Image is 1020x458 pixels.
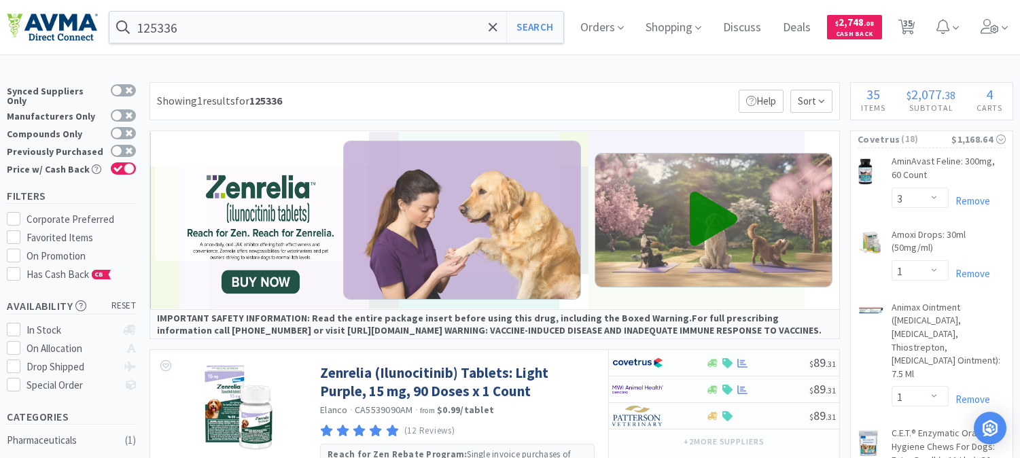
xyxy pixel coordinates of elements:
[249,94,282,107] strong: 125336
[595,153,832,287] img: Campaign+image_3dogs_goldeneyesopen_RGB.jpg
[7,127,104,139] div: Compounds Only
[777,22,816,34] a: Deals
[911,86,942,103] span: 2,077
[966,101,1013,114] h4: Carts
[7,409,136,425] h5: Categories
[194,364,283,452] img: 9e9747ae01004210ac6484df58d5469a_510557.png
[826,359,836,369] span: . 31
[945,88,955,102] span: 38
[949,267,990,280] a: Remove
[27,248,137,264] div: On Promotion
[612,353,663,373] img: 77fca1acd8b6420a9015268ca798ef17_1.png
[157,92,282,110] div: Showing 1 results
[7,13,98,41] img: e4e33dab9f054f5782a47901c742baa9_102.png
[827,9,882,46] a: $2,748.08Cash Back
[355,404,413,416] span: CA5539090AM
[27,322,117,338] div: In Stock
[7,298,136,314] h5: Availability
[350,404,353,416] span: ·
[27,340,117,357] div: On Allocation
[125,432,136,448] div: ( 1 )
[437,404,494,416] strong: $0.99 / tablet
[343,141,581,300] img: TF21+vet+_+golden+(paws)+on+purple_Zenrelia_Dog_Expires_DigitalOnly_US+_+Global_Zen+Campaign_JPEG...
[150,131,839,309] img: a0b84a5d6e9f4877bd37845a47672f5e_135.png
[7,145,104,156] div: Previously Purchased
[7,188,136,204] h5: Filters
[986,86,993,103] span: 4
[404,424,455,438] p: (12 Reviews)
[27,211,137,228] div: Corporate Preferred
[415,404,418,416] span: ·
[27,377,117,393] div: Special Order
[858,158,873,185] img: dec5747cad6042789471a68aa383658f_37283.png
[7,432,117,448] div: Pharmaceuticals
[835,31,874,39] span: Cash Back
[677,432,771,451] button: +2more suppliers
[835,19,839,28] span: $
[892,301,1006,387] a: Animax Ointment ([MEDICAL_DATA], [MEDICAL_DATA], Thiostrepton, [MEDICAL_DATA] Ointment): 7.5 Ml
[974,412,1006,444] div: Open Intercom Messenger
[892,228,1006,260] a: Amoxi Drops: 30ml (50mg/ml)
[111,299,137,313] span: reset
[612,406,663,426] img: f5e969b455434c6296c6d81ef179fa71_3.png
[718,22,767,34] a: Discuss
[858,429,879,457] img: 0118cd7adb544954839c4fcca61390e9_328624.png
[809,359,813,369] span: $
[907,88,911,102] span: $
[739,90,784,113] p: Help
[851,101,896,114] h4: Items
[809,408,836,423] span: 89
[949,194,990,207] a: Remove
[835,16,874,29] span: 2,748
[892,155,1006,187] a: AminAvast Feline: 300mg, 60 Count
[7,109,104,121] div: Manufacturers Only
[893,23,921,35] a: 35
[612,379,663,400] img: f6b2451649754179b5b4e0c70c3f7cb0_2.png
[900,133,951,146] span: ( 18 )
[809,385,813,395] span: $
[809,412,813,422] span: $
[7,162,104,174] div: Price w/ Cash Back
[157,312,822,336] strong: IMPORTANT SAFETY INFORMATION: Read the entire package insert before using this drug, including th...
[790,90,832,113] span: Sort
[896,101,966,114] h4: Subtotal
[27,230,137,246] div: Favorited Items
[858,231,885,256] img: 281b87177290455aba6b8c28cd3cd3d9_166614.png
[809,381,836,397] span: 89
[809,355,836,370] span: 89
[826,385,836,395] span: . 31
[27,268,111,281] span: Has Cash Back
[320,404,348,416] a: Elanco
[420,406,435,415] span: from
[92,270,106,279] span: CB
[896,88,966,101] div: .
[866,86,880,103] span: 35
[506,12,563,43] button: Search
[320,364,595,401] a: Zenrelia (Ilunocitinib) Tablets: Light Purple, 15 mg, 90 Doses x 1 Count
[951,132,1006,147] div: $1,168.64
[858,132,900,147] span: Covetrus
[7,84,104,105] div: Synced Suppliers Only
[858,306,885,314] img: 20db1b02c83c4be7948cd58931a37f2e_27575.png
[864,19,874,28] span: . 08
[235,94,282,107] span: for
[826,412,836,422] span: . 31
[27,359,117,375] div: Drop Shipped
[109,12,563,43] input: Search by item, sku, manufacturer, ingredient, size...
[949,393,990,406] a: Remove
